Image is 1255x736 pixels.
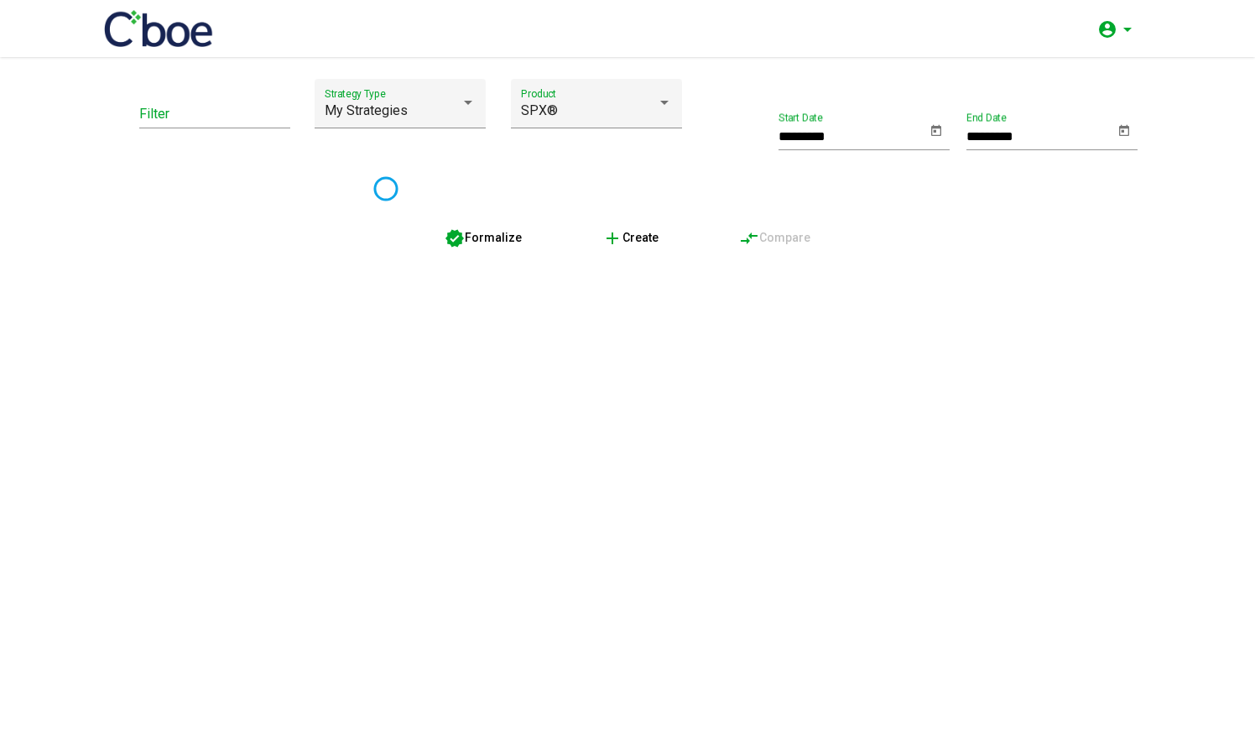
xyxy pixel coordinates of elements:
button: Formalize [431,222,535,253]
mat-icon: add [602,228,622,248]
mat-icon: account_circle [1097,19,1117,39]
button: Open calendar [1117,121,1138,141]
button: Create [589,222,672,253]
button: Open calendar [930,121,950,141]
img: 1200px-Cboe_Global_Markets_Logo.svg.png [104,10,213,47]
span: Formalize [445,231,522,244]
mat-icon: compare_arrows [739,228,759,248]
span: Compare [739,231,810,244]
span: My Strategies [325,102,408,118]
mat-icon: verified [445,228,465,248]
span: SPX® [521,102,558,118]
span: Create [602,231,659,244]
mat-icon: arrow_drop_down [1117,19,1138,39]
button: Compare [726,222,824,253]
